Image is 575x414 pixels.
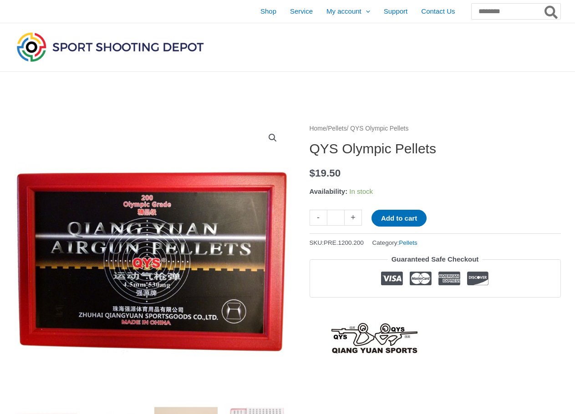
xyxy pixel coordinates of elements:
a: QYS [310,322,441,355]
a: Pellets [328,125,346,132]
h1: QYS Olympic Pellets [310,141,561,157]
span: SKU: [310,237,364,248]
a: View full-screen image gallery [265,130,281,146]
button: Add to cart [371,210,427,227]
iframe: Customer reviews powered by Trustpilot [310,304,561,315]
span: PRE.1200.200 [324,239,364,246]
bdi: 19.50 [310,167,341,179]
a: Pellets [399,239,417,246]
img: Sport Shooting Depot [15,30,206,64]
span: Category: [372,237,417,248]
span: $ [310,167,315,179]
span: In stock [349,187,373,195]
nav: Breadcrumb [310,123,561,135]
a: + [345,210,362,226]
legend: Guaranteed Safe Checkout [388,253,483,266]
a: - [310,210,327,226]
input: Product quantity [327,210,345,226]
span: Availability: [310,187,348,195]
button: Search [543,4,560,19]
a: Home [310,125,326,132]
